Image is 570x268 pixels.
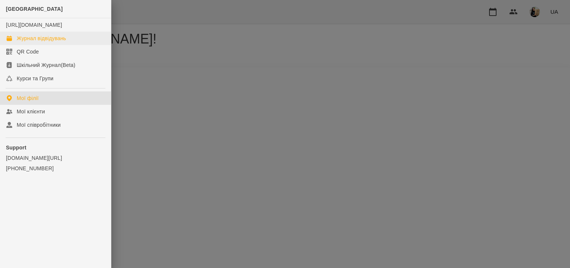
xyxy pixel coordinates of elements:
[6,154,105,162] a: [DOMAIN_NAME][URL]
[17,94,39,102] div: Мої філії
[6,144,105,151] p: Support
[17,61,75,69] div: Шкільний Журнал(Beta)
[17,35,66,42] div: Журнал відвідувань
[17,48,39,55] div: QR Code
[17,75,53,82] div: Курси та Групи
[6,165,105,172] a: [PHONE_NUMBER]
[17,108,45,115] div: Мої клієнти
[17,121,61,129] div: Мої співробітники
[6,6,63,12] span: [GEOGRAPHIC_DATA]
[6,22,62,28] a: [URL][DOMAIN_NAME]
